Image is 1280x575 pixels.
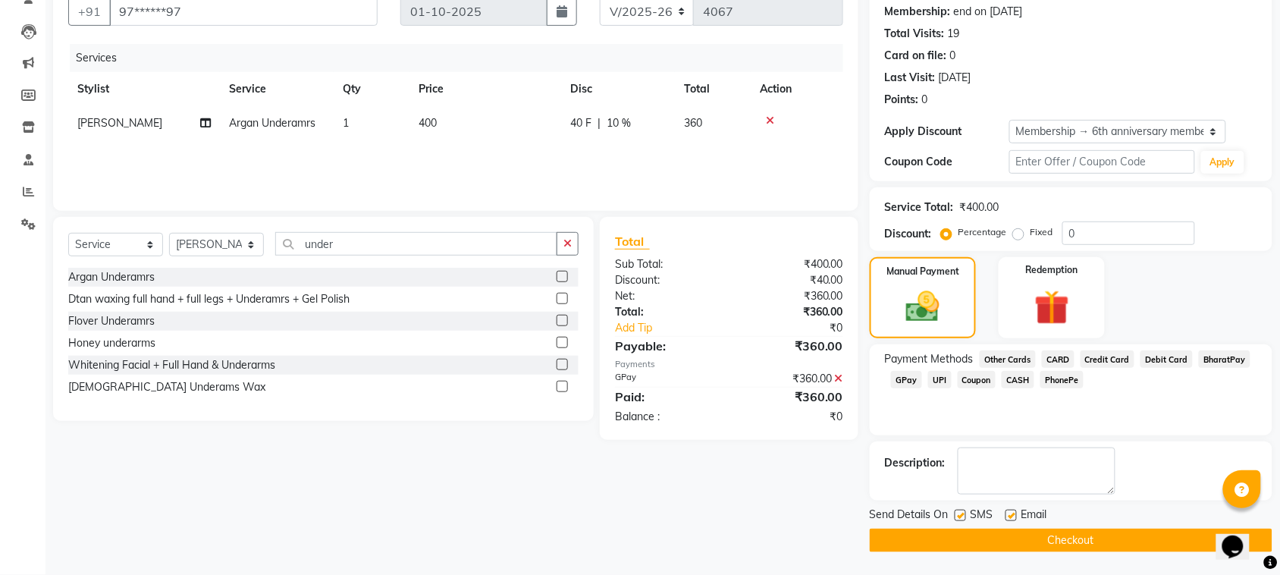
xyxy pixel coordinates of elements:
[68,335,155,351] div: Honey underarms
[343,116,349,130] span: 1
[729,256,855,272] div: ₹400.00
[980,350,1036,368] span: Other Cards
[729,388,855,406] div: ₹360.00
[896,287,950,326] img: _cash.svg
[77,116,162,130] span: [PERSON_NAME]
[675,72,751,106] th: Total
[1040,371,1084,388] span: PhonePe
[1042,350,1075,368] span: CARD
[1024,286,1081,329] img: _gift.svg
[275,232,557,256] input: Search or Scan
[729,304,855,320] div: ₹360.00
[1021,507,1047,526] span: Email
[604,388,729,406] div: Paid:
[885,154,1009,170] div: Coupon Code
[419,116,437,130] span: 400
[684,116,702,130] span: 360
[729,371,855,387] div: ₹360.00
[68,269,155,285] div: Argan Underamrs
[885,4,951,20] div: Membership:
[928,371,952,388] span: UPI
[885,124,1009,140] div: Apply Discount
[615,234,650,250] span: Total
[870,507,949,526] span: Send Details On
[229,116,315,130] span: Argan Underamrs
[950,48,956,64] div: 0
[604,256,729,272] div: Sub Total:
[68,313,155,329] div: Flover Underamrs
[885,70,936,86] div: Last Visit:
[885,92,919,108] div: Points:
[604,304,729,320] div: Total:
[561,72,675,106] th: Disc
[870,529,1272,552] button: Checkout
[958,371,996,388] span: Coupon
[729,337,855,355] div: ₹360.00
[885,26,945,42] div: Total Visits:
[885,351,974,367] span: Payment Methods
[68,379,265,395] div: [DEMOGRAPHIC_DATA] Underams Wax
[971,507,993,526] span: SMS
[604,320,750,336] a: Add Tip
[604,371,729,387] div: GPay
[885,226,932,242] div: Discount:
[409,72,561,106] th: Price
[334,72,409,106] th: Qty
[1031,225,1053,239] label: Fixed
[68,291,350,307] div: Dtan waxing full hand + full legs + Underamrs + Gel Polish
[885,200,954,215] div: Service Total:
[750,320,855,336] div: ₹0
[885,455,946,471] div: Description:
[891,371,922,388] span: GPay
[1216,514,1265,560] iframe: chat widget
[922,92,928,108] div: 0
[886,265,959,278] label: Manual Payment
[1002,371,1034,388] span: CASH
[960,200,999,215] div: ₹400.00
[604,288,729,304] div: Net:
[1081,350,1135,368] span: Credit Card
[954,4,1023,20] div: end on [DATE]
[70,44,855,72] div: Services
[615,358,843,371] div: Payments
[1009,150,1195,174] input: Enter Offer / Coupon Code
[948,26,960,42] div: 19
[939,70,971,86] div: [DATE]
[751,72,843,106] th: Action
[729,409,855,425] div: ₹0
[958,225,1007,239] label: Percentage
[68,357,275,373] div: Whitening Facial + Full Hand & Underarms
[607,115,631,131] span: 10 %
[604,337,729,355] div: Payable:
[220,72,334,106] th: Service
[1201,151,1244,174] button: Apply
[604,409,729,425] div: Balance :
[604,272,729,288] div: Discount:
[729,288,855,304] div: ₹360.00
[68,72,220,106] th: Stylist
[598,115,601,131] span: |
[570,115,591,131] span: 40 F
[729,272,855,288] div: ₹40.00
[1026,263,1078,277] label: Redemption
[1140,350,1193,368] span: Debit Card
[1199,350,1250,368] span: BharatPay
[885,48,947,64] div: Card on file:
